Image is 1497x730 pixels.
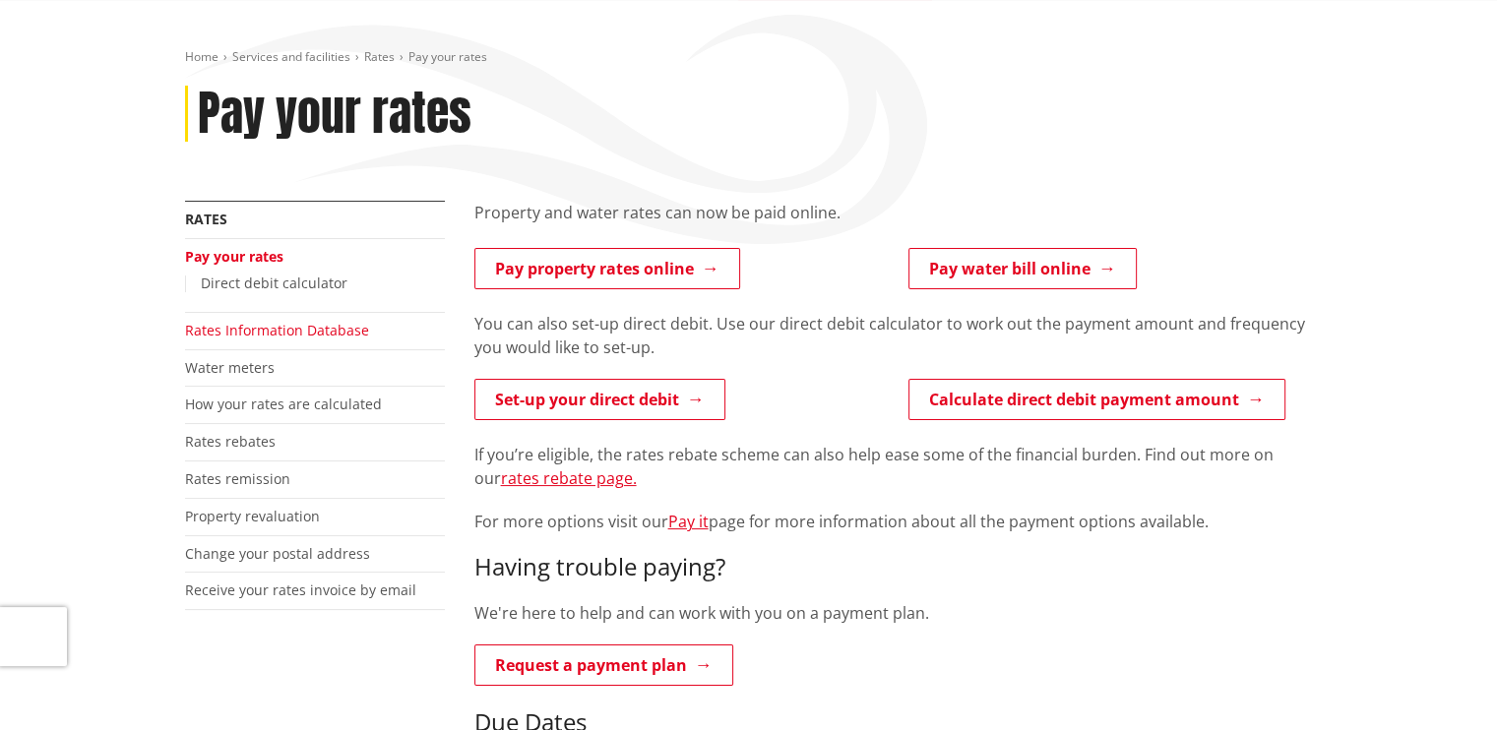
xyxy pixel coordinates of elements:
[474,248,740,289] a: Pay property rates online
[201,274,347,292] a: Direct debit calculator
[474,553,1313,581] h3: Having trouble paying?
[185,507,320,525] a: Property revaluation
[185,210,227,228] a: Rates
[474,510,1313,533] p: For more options visit our page for more information about all the payment options available.
[185,395,382,413] a: How your rates are calculated
[668,511,709,532] a: Pay it
[1406,647,1477,718] iframe: Messenger Launcher
[474,379,725,420] a: Set-up your direct debit
[408,48,487,65] span: Pay your rates
[185,580,416,599] a: Receive your rates invoice by email
[501,467,637,489] a: rates rebate page.
[474,312,1313,359] p: You can also set-up direct debit. Use our direct debit calculator to work out the payment amount ...
[185,49,1313,66] nav: breadcrumb
[185,48,218,65] a: Home
[185,247,283,266] a: Pay your rates
[364,48,395,65] a: Rates
[908,379,1285,420] a: Calculate direct debit payment amount
[185,358,275,377] a: Water meters
[474,443,1313,490] p: If you’re eligible, the rates rebate scheme can also help ease some of the financial burden. Find...
[474,601,1313,625] p: We're here to help and can work with you on a payment plan.
[185,321,369,339] a: Rates Information Database
[198,86,471,143] h1: Pay your rates
[474,201,1313,248] div: Property and water rates can now be paid online.
[908,248,1137,289] a: Pay water bill online
[474,644,733,686] a: Request a payment plan
[185,432,276,451] a: Rates rebates
[185,544,370,563] a: Change your postal address
[232,48,350,65] a: Services and facilities
[185,469,290,488] a: Rates remission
